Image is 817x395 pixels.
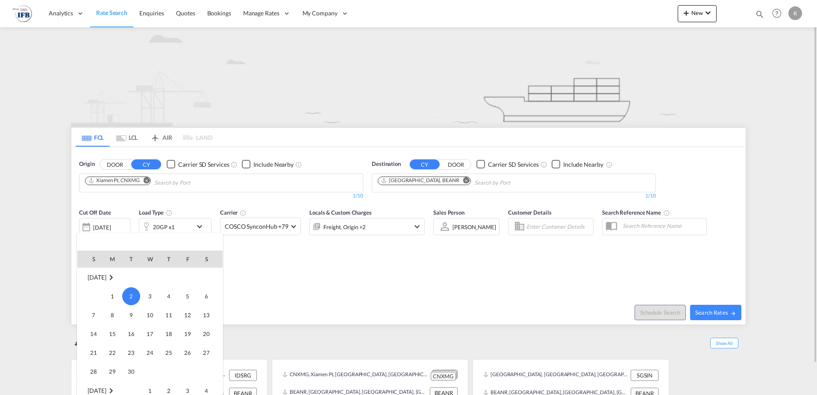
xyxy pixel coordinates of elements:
[159,343,178,362] td: Thursday September 25 2025
[141,251,159,268] th: W
[103,251,122,268] th: M
[141,324,159,343] td: Wednesday September 17 2025
[160,288,177,305] span: 4
[159,324,178,343] td: Thursday September 18 2025
[77,268,223,287] tr: Week undefined
[197,251,223,268] th: S
[77,343,103,362] td: Sunday September 21 2025
[122,343,141,362] td: Tuesday September 23 2025
[104,288,121,305] span: 1
[104,363,121,380] span: 29
[104,344,121,361] span: 22
[77,306,103,324] td: Sunday September 7 2025
[198,344,215,361] span: 27
[198,288,215,305] span: 6
[103,287,122,306] td: Monday September 1 2025
[141,287,159,306] td: Wednesday September 3 2025
[198,325,215,342] span: 20
[122,287,141,306] td: Tuesday September 2 2025
[179,288,196,305] span: 5
[103,324,122,343] td: Monday September 15 2025
[77,324,223,343] tr: Week 3
[141,325,159,342] span: 17
[178,251,197,268] th: F
[179,344,196,361] span: 26
[122,251,141,268] th: T
[197,343,223,362] td: Saturday September 27 2025
[85,307,102,324] span: 7
[123,325,140,342] span: 16
[103,343,122,362] td: Monday September 22 2025
[123,307,140,324] span: 9
[85,363,102,380] span: 28
[141,288,159,305] span: 3
[122,306,141,324] td: Tuesday September 9 2025
[123,344,140,361] span: 23
[88,274,106,281] span: [DATE]
[160,325,177,342] span: 18
[77,362,223,381] tr: Week 5
[77,306,223,324] tr: Week 2
[104,325,121,342] span: 15
[160,307,177,324] span: 11
[179,307,196,324] span: 12
[122,287,140,305] span: 2
[103,306,122,324] td: Monday September 8 2025
[197,306,223,324] td: Saturday September 13 2025
[122,324,141,343] td: Tuesday September 16 2025
[198,307,215,324] span: 13
[178,306,197,324] td: Friday September 12 2025
[123,363,140,380] span: 30
[77,324,103,343] td: Sunday September 14 2025
[122,362,141,381] td: Tuesday September 30 2025
[159,306,178,324] td: Thursday September 11 2025
[141,343,159,362] td: Wednesday September 24 2025
[103,362,122,381] td: Monday September 29 2025
[179,325,196,342] span: 19
[141,306,159,324] td: Wednesday September 10 2025
[141,344,159,361] span: 24
[159,251,178,268] th: T
[141,307,159,324] span: 10
[88,387,106,394] span: [DATE]
[160,344,177,361] span: 25
[77,343,223,362] tr: Week 4
[178,343,197,362] td: Friday September 26 2025
[159,287,178,306] td: Thursday September 4 2025
[197,324,223,343] td: Saturday September 20 2025
[77,362,103,381] td: Sunday September 28 2025
[178,324,197,343] td: Friday September 19 2025
[77,287,223,306] tr: Week 1
[104,307,121,324] span: 8
[77,251,103,268] th: S
[197,287,223,306] td: Saturday September 6 2025
[85,344,102,361] span: 21
[77,268,223,287] td: September 2025
[85,325,102,342] span: 14
[178,287,197,306] td: Friday September 5 2025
